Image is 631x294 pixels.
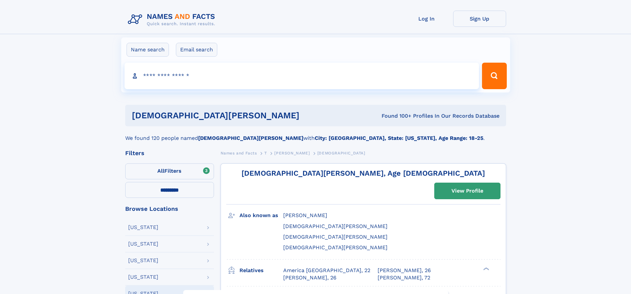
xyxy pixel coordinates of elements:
span: [DEMOGRAPHIC_DATA][PERSON_NAME] [283,234,388,240]
b: City: [GEOGRAPHIC_DATA], State: [US_STATE], Age Range: 18-25 [315,135,483,141]
a: [DEMOGRAPHIC_DATA][PERSON_NAME], Age [DEMOGRAPHIC_DATA] [241,169,485,177]
a: America [GEOGRAPHIC_DATA], 22 [283,267,370,274]
a: View Profile [435,183,500,199]
div: [US_STATE] [128,225,158,230]
span: [PERSON_NAME] [283,212,327,218]
a: Sign Up [453,11,506,27]
label: Email search [176,43,217,57]
div: Found 100+ Profiles In Our Records Database [341,112,500,120]
a: [PERSON_NAME], 26 [283,274,337,281]
span: [DEMOGRAPHIC_DATA][PERSON_NAME] [283,223,388,229]
label: Filters [125,163,214,179]
a: [PERSON_NAME], 26 [378,267,431,274]
span: [PERSON_NAME] [274,151,310,155]
span: [DEMOGRAPHIC_DATA] [317,151,365,155]
a: T [264,149,267,157]
div: ❯ [482,266,490,271]
div: [US_STATE] [128,241,158,247]
label: Name search [127,43,169,57]
h3: Relatives [239,265,283,276]
a: Names and Facts [221,149,257,157]
a: [PERSON_NAME], 72 [378,274,430,281]
h1: [DEMOGRAPHIC_DATA][PERSON_NAME] [132,111,341,120]
div: Browse Locations [125,206,214,212]
input: search input [125,63,479,89]
button: Search Button [482,63,506,89]
h3: Also known as [239,210,283,221]
a: Log In [400,11,453,27]
span: [DEMOGRAPHIC_DATA][PERSON_NAME] [283,244,388,251]
a: [PERSON_NAME] [274,149,310,157]
div: [US_STATE] [128,258,158,263]
div: We found 120 people named with . [125,126,506,142]
span: T [264,151,267,155]
div: Filters [125,150,214,156]
div: [US_STATE] [128,274,158,280]
span: All [157,168,164,174]
img: Logo Names and Facts [125,11,221,29]
div: View Profile [451,183,483,199]
b: [DEMOGRAPHIC_DATA][PERSON_NAME] [198,135,303,141]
